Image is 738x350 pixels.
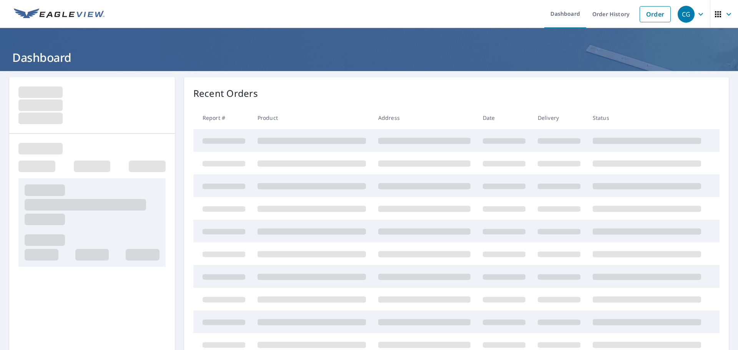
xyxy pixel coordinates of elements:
[9,50,729,65] h1: Dashboard
[14,8,105,20] img: EV Logo
[193,106,251,129] th: Report #
[678,6,695,23] div: CG
[532,106,587,129] th: Delivery
[587,106,707,129] th: Status
[640,6,671,22] a: Order
[251,106,372,129] th: Product
[477,106,532,129] th: Date
[193,86,258,100] p: Recent Orders
[372,106,477,129] th: Address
